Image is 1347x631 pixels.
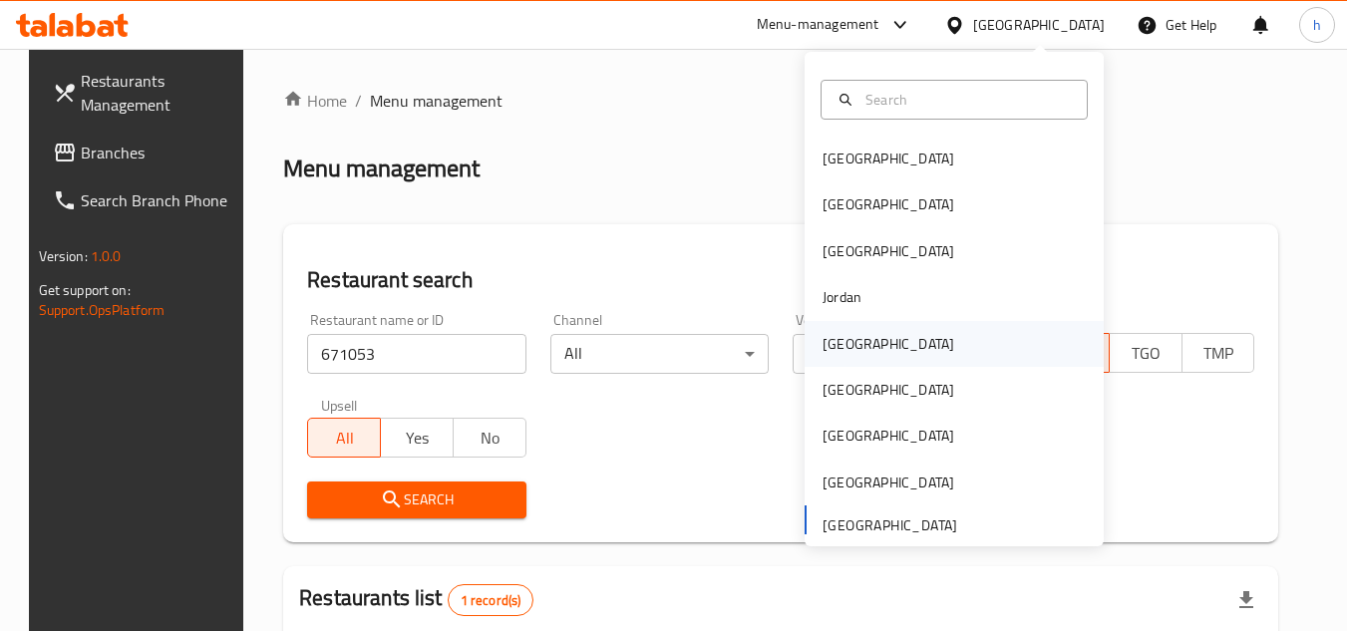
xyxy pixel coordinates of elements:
[37,57,254,129] a: Restaurants Management
[316,424,373,453] span: All
[81,69,238,117] span: Restaurants Management
[462,424,518,453] span: No
[823,472,954,493] div: [GEOGRAPHIC_DATA]
[370,89,503,113] span: Menu management
[823,379,954,401] div: [GEOGRAPHIC_DATA]
[448,584,534,616] div: Total records count
[1181,333,1255,373] button: TMP
[37,176,254,224] a: Search Branch Phone
[973,14,1105,36] div: [GEOGRAPHIC_DATA]
[37,129,254,176] a: Branches
[307,481,526,518] button: Search
[321,398,358,412] label: Upsell
[299,583,533,616] h2: Restaurants list
[389,424,446,453] span: Yes
[380,418,454,458] button: Yes
[39,277,131,303] span: Get support on:
[81,141,238,164] span: Branches
[283,153,480,184] h2: Menu management
[1118,339,1175,368] span: TGO
[1109,333,1182,373] button: TGO
[793,334,1012,374] div: All
[307,265,1254,295] h2: Restaurant search
[355,89,362,113] li: /
[39,297,166,323] a: Support.OpsPlatform
[1190,339,1247,368] span: TMP
[823,148,954,169] div: [GEOGRAPHIC_DATA]
[550,334,770,374] div: All
[857,89,1075,111] input: Search
[307,418,381,458] button: All
[823,286,861,308] div: Jordan
[1313,14,1321,36] span: h
[449,591,533,610] span: 1 record(s)
[81,188,238,212] span: Search Branch Phone
[823,425,954,447] div: [GEOGRAPHIC_DATA]
[453,418,526,458] button: No
[323,487,510,512] span: Search
[823,333,954,355] div: [GEOGRAPHIC_DATA]
[39,243,88,269] span: Version:
[823,240,954,262] div: [GEOGRAPHIC_DATA]
[307,334,526,374] input: Search for restaurant name or ID..
[757,13,879,37] div: Menu-management
[823,193,954,215] div: [GEOGRAPHIC_DATA]
[283,89,347,113] a: Home
[91,243,122,269] span: 1.0.0
[1222,576,1270,624] div: Export file
[283,89,1278,113] nav: breadcrumb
